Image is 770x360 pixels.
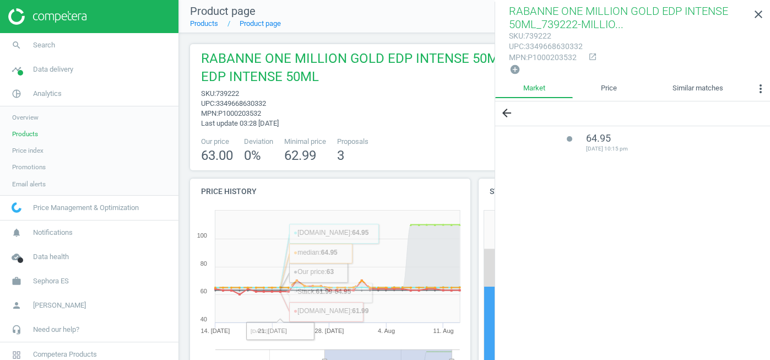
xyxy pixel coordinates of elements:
[509,4,728,31] span: RABANNE ONE MILLION GOLD EDP INTENSE 50ML_739222-MILLIO...
[509,64,520,75] i: add_circle
[33,89,62,99] span: Analytics
[244,137,273,147] span: Deviation
[6,319,27,340] i: headset_mic
[509,53,526,62] span: mpn
[190,4,256,18] span: Product page
[200,260,207,267] text: 80
[509,31,583,41] div: : 739222
[216,99,266,108] span: 3349668630332
[8,8,86,25] img: ajHJNr6hYgQAAAAASUVORK5CYII=
[190,179,470,205] h4: Price history
[6,295,27,316] i: person
[509,52,583,63] div: : P1000203532
[284,148,316,163] span: 62.99
[433,327,454,334] tspan: 11. Aug
[479,179,615,205] h4: Stock history
[201,99,216,108] span: upc :
[6,246,27,267] i: cloud_done
[33,300,86,310] span: [PERSON_NAME]
[12,202,21,213] img: wGWNvw8QSZomAAAAABJRU5ErkJggg==
[33,350,97,359] span: Competera Products
[12,163,46,171] span: Promotions
[586,132,611,143] span: 64.95
[509,63,521,76] button: add_circle
[6,222,27,243] i: notifications
[6,83,27,104] i: pie_chart_outlined
[6,59,27,80] i: timeline
[201,327,230,334] tspan: 14. [DATE]
[378,327,395,334] tspan: 4. Aug
[337,148,344,163] span: 3
[12,146,44,155] span: Price index
[315,327,344,334] tspan: 28. [DATE]
[258,327,287,334] tspan: 21. [DATE]
[33,252,69,262] span: Data health
[586,145,742,153] span: [DATE] 10:15 pm
[33,40,55,50] span: Search
[509,41,583,52] div: : 3349668630332
[33,203,139,213] span: Price Management & Optimization
[588,52,597,61] i: open_in_new
[201,50,717,89] span: RABANNE ONE MILLION GOLD EDP INTENSE 50ML_739222-MILLION GOLD FOR HIM EDP INTENSE 50ML
[197,232,207,239] text: 100
[12,180,46,189] span: Email alerts
[509,42,524,51] span: upc
[201,109,218,117] span: mpn :
[200,316,207,323] text: 40
[201,148,233,163] span: 63.00
[190,19,218,28] a: Products
[752,8,765,21] i: close
[6,271,27,292] i: work
[509,31,523,40] span: sku
[33,65,73,74] span: Data delivery
[284,137,326,147] span: Minimal price
[12,130,38,138] span: Products
[645,79,751,98] a: Similar matches
[33,325,79,335] span: Need our help?
[216,89,239,98] span: 739222
[495,79,573,98] a: Market
[337,137,368,147] span: Proposals
[244,148,261,163] span: 0 %
[33,228,73,238] span: Notifications
[573,79,644,98] a: Price
[583,52,597,62] a: open_in_new
[240,19,281,28] a: Product page
[218,109,261,117] span: P1000203532
[751,79,770,101] button: more_vert
[495,101,518,125] button: arrow_back
[201,89,216,98] span: sku :
[201,137,233,147] span: Our price
[754,82,767,95] i: more_vert
[200,288,207,294] text: 60
[12,113,39,122] span: Overview
[201,119,279,127] span: Last update 03:28 [DATE]
[33,276,69,286] span: Sephora ES
[724,323,751,349] iframe: Intercom live chat
[500,106,513,120] i: arrow_back
[6,35,27,56] i: search
[566,135,573,142] i: lens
